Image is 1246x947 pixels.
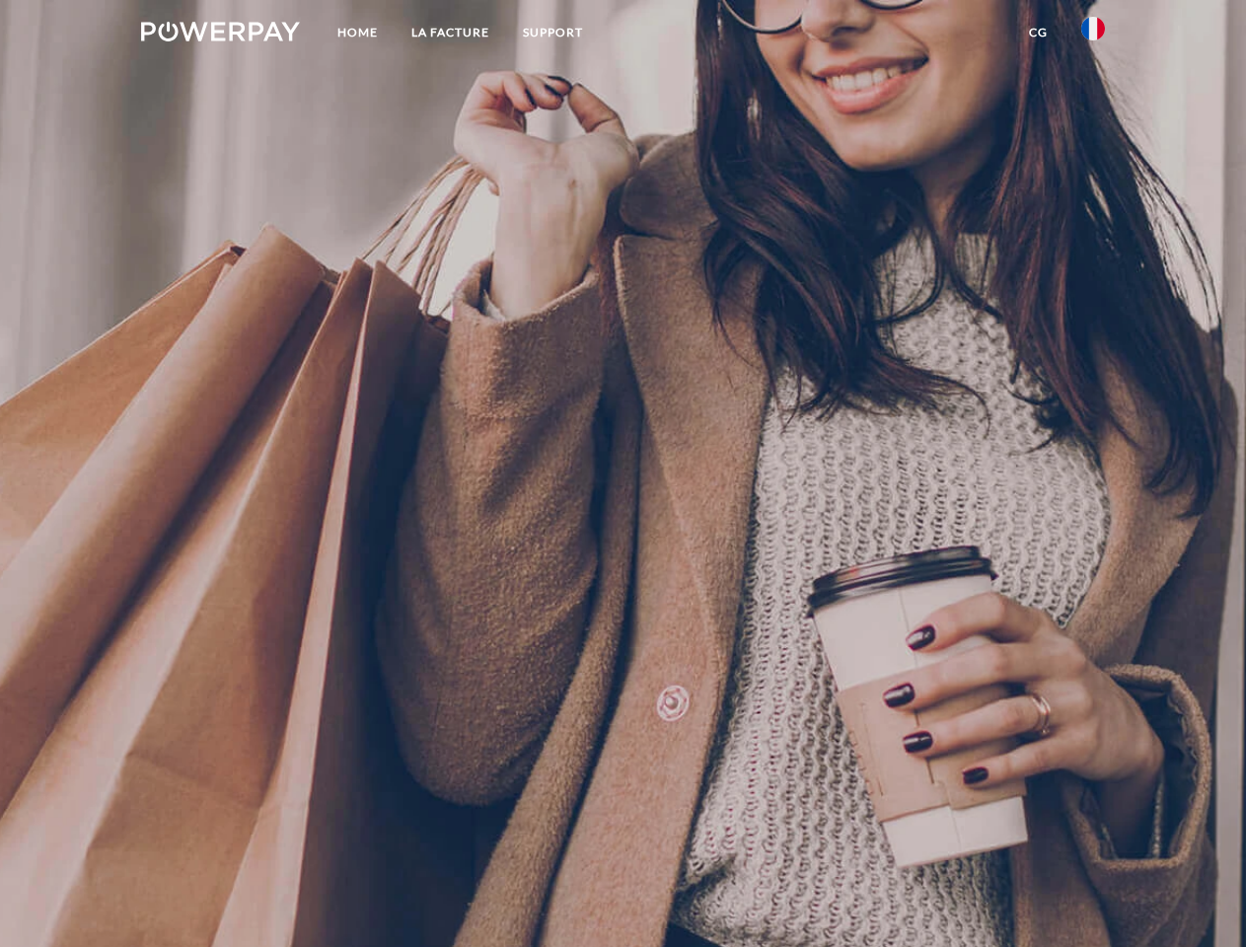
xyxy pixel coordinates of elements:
[1012,15,1064,50] a: CG
[506,15,600,50] a: Support
[141,22,300,41] img: logo-powerpay-white.svg
[1081,17,1105,40] img: fr
[395,15,506,50] a: LA FACTURE
[321,15,395,50] a: Home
